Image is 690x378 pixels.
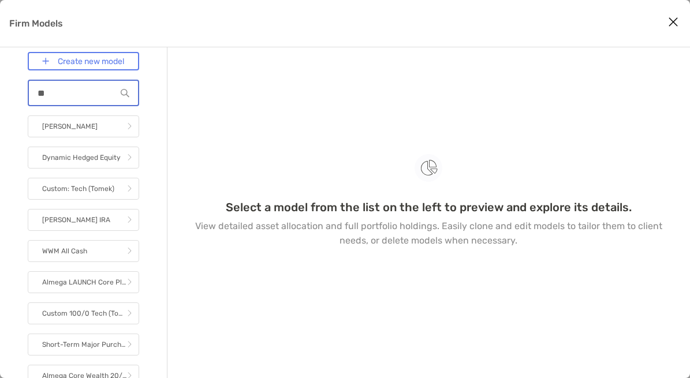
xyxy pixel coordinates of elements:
h3: Select a model from the list on the left to preview and explore its details. [226,200,632,214]
p: Short-Term Major Purchase [42,338,127,352]
p: Firm Models [9,16,63,31]
p: View detailed asset allocation and full portfolio holdings. Easily clone and edit models to tailo... [195,219,662,248]
p: WWM All Cash [42,244,87,259]
a: Almega LAUNCH Core Plus 60/40 [28,271,139,293]
a: Short-Term Major Purchase [28,334,139,355]
p: Almega LAUNCH Core Plus 60/40 [42,275,127,290]
a: Custom: Tech (Tomek) [28,178,139,200]
a: [PERSON_NAME] IRA [28,209,139,231]
a: WWM All Cash [28,240,139,262]
a: Create new model [28,52,139,70]
p: Custom 100/0 Tech (Tomek) [42,306,127,321]
a: Dynamic Hedged Equity [28,147,139,169]
img: input icon [121,89,129,98]
button: Close modal [665,14,682,31]
a: Custom 100/0 Tech (Tomek) [28,302,139,324]
p: Custom: Tech (Tomek) [42,182,114,196]
p: Dynamic Hedged Equity [42,151,121,165]
p: [PERSON_NAME] IRA [42,213,110,227]
a: [PERSON_NAME] [28,115,139,137]
p: [PERSON_NAME] [42,119,98,134]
